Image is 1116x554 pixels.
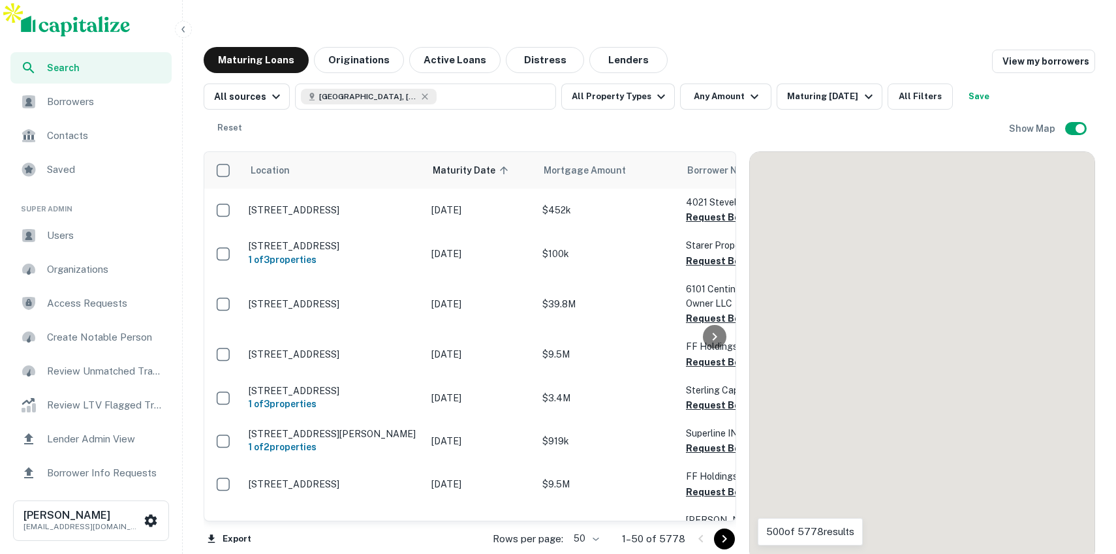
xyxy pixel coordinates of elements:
th: Mortgage Amount [536,152,679,189]
span: Location [250,162,290,178]
p: Starer Properties LLC [686,238,816,253]
div: 50 [568,529,601,548]
p: [DATE] [431,203,529,217]
span: Organizations [47,262,164,277]
h6: 1 of 3 properties [249,397,418,411]
p: $100k [542,247,673,261]
p: $9.5M [542,477,673,491]
span: Mortgage Amount [544,162,643,178]
a: Review Unmatched Transactions [10,356,172,387]
p: [STREET_ADDRESS][PERSON_NAME] [249,428,418,440]
a: Contacts [10,120,172,151]
p: [DATE] [431,521,529,535]
p: [DATE] [431,477,529,491]
p: [DATE] [431,297,529,311]
p: FF Holdings LLC [686,339,816,354]
button: All Property Types [561,84,675,110]
p: [STREET_ADDRESS] [249,240,418,252]
span: Access Requests [47,296,164,311]
p: $452k [542,203,673,217]
span: Saved [47,162,164,177]
p: $919k [542,434,673,448]
button: Lenders [589,47,668,73]
p: [STREET_ADDRESS] [249,478,418,490]
button: Request Borrower Info [686,397,792,413]
button: Request Borrower Info [686,354,792,370]
p: [EMAIL_ADDRESS][DOMAIN_NAME] [23,521,141,532]
div: Chat Widget [1051,450,1116,512]
a: Borrowers [10,86,172,117]
a: Review LTV Flagged Transactions [10,390,172,421]
span: Contacts [47,128,164,144]
a: Lender Admin View [10,423,172,455]
span: Maturity Date [433,162,512,178]
div: All sources [214,89,284,104]
span: Users [47,228,164,243]
a: Users [10,220,172,251]
div: Maturing [DATE] [787,89,876,104]
span: Borrowers [47,94,164,110]
p: Sterling Capital LP [686,383,816,397]
p: $575k [542,521,673,535]
span: Borrower Info Requests [47,465,164,481]
button: Request Borrower Info [686,311,792,326]
p: [DATE] [431,347,529,362]
button: [PERSON_NAME][EMAIL_ADDRESS][DOMAIN_NAME] [13,500,169,541]
p: [STREET_ADDRESS] [249,298,418,310]
button: Request Borrower Info [686,484,792,500]
th: Location [242,152,425,189]
p: [STREET_ADDRESS] [249,348,418,360]
p: $3.4M [542,391,673,405]
p: 6101 Centinela Property Owner LLC [686,282,816,311]
button: Reset [209,115,251,141]
h6: 1 of 2 properties [249,440,418,454]
p: [STREET_ADDRESS] [249,204,418,216]
button: [GEOGRAPHIC_DATA], [GEOGRAPHIC_DATA], [GEOGRAPHIC_DATA] [295,84,556,110]
button: Originations [314,47,404,73]
a: Access Requests [10,288,172,319]
p: FF Holdings LLC [686,469,816,484]
p: 4021 Stevely Associates LLC [686,195,816,209]
button: All sources [204,84,290,110]
button: Export [204,529,255,549]
span: Search [47,61,164,75]
a: Borrower Info Requests [10,457,172,489]
span: Review Unmatched Transactions [47,363,164,379]
button: Maturing [DATE] [777,84,882,110]
span: Lender Admin View [47,431,164,447]
p: [DATE] [431,391,529,405]
p: Superline INC [686,426,816,440]
p: [DATE] [431,434,529,448]
p: Rows per page: [493,531,563,547]
a: Search [10,52,172,84]
th: Maturity Date [425,152,536,189]
span: Create Notable Person [47,330,164,345]
button: All Filters [888,84,953,110]
button: Request Borrower Info [686,209,792,225]
a: Saved [10,154,172,185]
button: Active Loans [409,47,501,73]
li: Super Admin [10,188,172,220]
h6: 1 of 3 properties [249,253,418,267]
p: [STREET_ADDRESS] [249,385,418,397]
a: Create Notable Person [10,322,172,353]
p: [PERSON_NAME] [686,513,816,527]
th: Borrower Name [679,152,823,189]
p: $9.5M [542,347,673,362]
button: Distress [506,47,584,73]
p: $39.8M [542,297,673,311]
span: Borrower Name [687,162,756,178]
button: Save your search to get updates of matches that match your search criteria. [958,84,1000,110]
a: View my borrowers [992,50,1095,73]
button: Maturing Loans [204,47,309,73]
